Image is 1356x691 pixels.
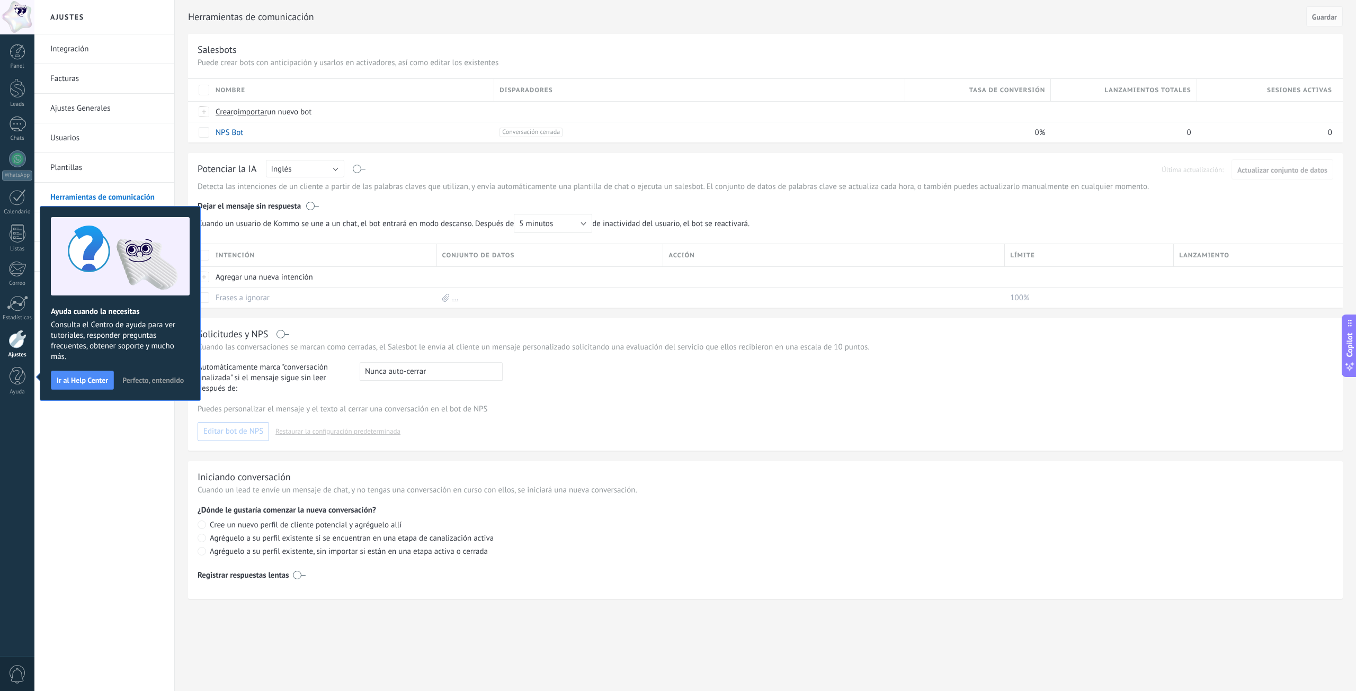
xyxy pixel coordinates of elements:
[238,107,267,117] span: importar
[198,471,291,483] div: Iniciando conversación
[198,342,1333,352] p: Cuando las conversaciones se marcan como cerradas, el Salesbot le envía al cliente un mensaje per...
[198,362,350,394] span: Automáticamente marca "conversación finalizada" si el mensaje sigue sin leer después de:
[2,170,32,181] div: WhatsApp
[216,128,243,138] a: NPS Bot
[1186,128,1191,138] span: 0
[198,570,289,580] div: Registrar respuestas lentas
[198,163,257,176] div: Potenciar la IA
[905,122,1046,142] div: 0%
[198,534,1333,544] label: Agréguelo a su perfil existente si se encuentran en una etapa de canalización activa
[51,371,114,390] button: Ir al Help Center
[198,521,1333,531] label: Cree un nuevo perfil de cliente potencial y agréguelo allí
[668,250,695,261] span: Acción
[122,376,184,384] span: Perfecto, entendido
[1328,128,1332,138] span: 0
[198,505,1333,515] p: ¿Dónde le gustaría comenzar la nueva conversación?
[442,250,515,261] span: Conjunto de datos
[1312,13,1337,21] span: Guardar
[2,280,33,287] div: Correo
[1034,128,1045,138] span: 0%
[198,214,755,233] span: de inactividad del usuario, el bot se reactivará.
[216,293,270,303] a: Frases a ignorar
[2,315,33,321] div: Estadísticas
[514,214,592,233] button: 5 minutos
[499,85,552,95] span: Disparadores
[2,135,33,142] div: Chats
[34,123,174,153] li: Usuarios
[198,194,1333,214] div: Dejar el mensaje sin respuesta
[34,34,174,64] li: Integración
[1010,293,1029,303] span: 100%
[216,107,234,117] span: Crear
[198,404,1333,414] p: Puedes personalizar el mensaje y el texto al cerrar una conversación en el bot de NPS
[1104,85,1191,95] span: Lanzamientos totales
[1179,250,1229,261] span: Lanzamiento
[271,164,292,174] span: Inglés
[519,219,553,229] span: 5 minutos
[1267,85,1332,95] span: Sesiones activas
[210,267,432,287] div: Agregar una nueva intención
[365,366,426,376] span: Nunca auto-cerrar
[51,320,190,362] span: Consulta el Centro de ayuda para ver tutoriales, responder preguntas frecuentes, obtener soporte ...
[267,107,311,117] span: un nuevo bot
[50,34,164,64] a: Integración
[51,307,190,317] h2: Ayuda cuando la necesitas
[2,352,33,358] div: Ajustes
[57,376,108,384] span: Ir al Help Center
[2,209,33,216] div: Calendario
[50,153,164,183] a: Plantillas
[50,64,164,94] a: Facturas
[499,128,563,137] span: Conversación cerrada
[198,547,1333,557] label: Agréguelo a su perfil existente, sin importar si están en una etapa activa o cerrada
[198,328,268,340] div: Solicitudes y NPS
[188,6,1303,28] h2: Herramientas de comunicación
[1010,250,1035,261] span: Límite
[216,85,245,95] span: Nombre
[266,160,344,177] button: Inglés
[216,250,255,261] span: Intención
[2,389,33,396] div: Ayuda
[210,546,488,557] span: Agréguelo a su perfil existente, sin importar si están en una etapa activa o cerrada
[1306,6,1343,26] button: Guardar
[50,183,164,212] a: Herramientas de comunicación
[1197,122,1332,142] div: 0
[34,183,174,212] li: Herramientas de comunicación
[198,485,1333,495] p: Cuando un lead te envíe un mensaje de chat, y no tengas una conversación en curso con ellos, se i...
[210,533,494,543] span: Agréguelo a su perfil existente si se encuentran en una etapa de canalización activa
[198,214,592,233] span: Cuando un usuario de Kommo se une a un chat, el bot entrará en modo descanso. Después de
[50,123,164,153] a: Usuarios
[2,63,33,70] div: Panel
[452,293,459,303] a: ...
[2,246,33,253] div: Listas
[969,85,1046,95] span: Tasa de conversión
[118,372,189,388] button: Perfecto, entendido
[234,107,238,117] span: o
[2,101,33,108] div: Leads
[1344,333,1355,357] span: Copilot
[34,64,174,94] li: Facturas
[198,182,1333,192] p: Detecta las intenciones de un cliente a partir de las palabras claves que utilizan, y envía autom...
[198,43,237,56] div: Salesbots
[210,520,402,530] span: Cree un nuevo perfil de cliente potencial y agréguelo allí
[198,58,1333,68] p: Puede crear bots con anticipación y usarlos en activadores, así como editar los existentes
[1005,288,1168,308] div: 100%
[34,94,174,123] li: Ajustes Generales
[34,153,174,183] li: Plantillas
[1051,122,1191,142] div: 0
[50,94,164,123] a: Ajustes Generales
